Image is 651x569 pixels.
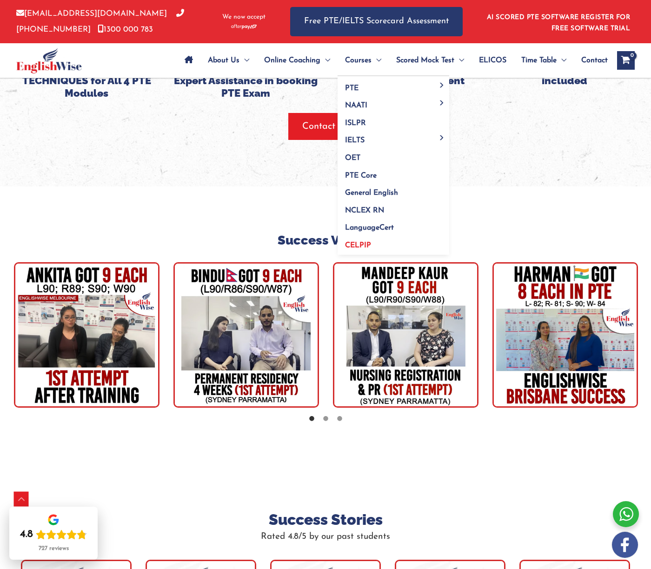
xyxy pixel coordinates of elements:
[338,94,449,112] a: NAATIMenu Toggle
[338,181,449,199] a: General English
[208,44,239,77] span: About Us
[333,262,478,408] img: null
[222,13,266,22] span: We now accept
[302,120,349,133] span: Contact Us
[338,198,449,216] a: NCLEX RN
[257,44,338,77] a: Online CoachingMenu Toggle
[345,119,366,127] span: ISLPR
[16,48,82,73] img: cropped-ew-logo
[39,545,69,552] div: 727 reviews
[514,44,574,77] a: Time TableMenu Toggle
[481,7,635,37] aside: Header Widget 1
[487,14,631,32] a: AI SCORED PTE SOFTWARE REGISTER FOR FREE SOFTWARE TRIAL
[338,44,389,77] a: CoursesMenu Toggle
[338,129,449,146] a: IELTSMenu Toggle
[345,189,398,197] span: General English
[16,10,184,33] a: [PHONE_NUMBER]
[338,216,449,234] a: LanguageCert
[345,207,384,214] span: NCLEX RN
[581,44,608,77] span: Contact
[437,135,447,140] span: Menu Toggle
[396,44,454,77] span: Scored Mock Test
[479,44,506,77] span: ELICOS
[437,83,447,88] span: Menu Toggle
[492,262,638,408] img: null
[454,44,464,77] span: Menu Toggle
[200,44,257,77] a: About UsMenu Toggle
[338,111,449,129] a: ISLPR
[264,44,320,77] span: Online Coaching
[231,24,257,29] img: Afterpay-Logo
[557,44,566,77] span: Menu Toggle
[7,233,644,248] h4: Success Videos
[14,510,637,529] h3: Success Stories
[20,528,87,541] div: Rating: 4.8 out of 5
[177,44,608,77] nav: Site Navigation: Main Menu
[345,154,360,162] span: OET
[372,44,381,77] span: Menu Toggle
[338,164,449,181] a: PTE Core
[320,44,330,77] span: Menu Toggle
[16,10,167,18] a: [EMAIL_ADDRESS][DOMAIN_NAME]
[345,137,365,144] span: IELTS
[173,262,319,408] img: null
[345,224,394,232] span: LanguageCert
[338,233,449,255] a: CELPIP
[345,44,372,77] span: Courses
[345,102,367,109] span: NAATI
[521,44,557,77] span: Time Table
[20,528,33,541] div: 4.8
[437,100,447,105] span: Menu Toggle
[288,113,363,140] button: Contact Us
[574,44,608,77] a: Contact
[14,529,637,544] p: Rated 4.8/5 by our past students
[98,26,153,33] a: 1300 000 783
[345,242,371,249] span: CELPIP
[345,85,359,92] span: PTE
[617,51,635,70] a: View Shopping Cart, empty
[472,44,514,77] a: ELICOS
[290,7,463,36] a: Free PTE/IELTS Scorecard Assessment
[338,146,449,164] a: OET
[389,44,472,77] a: Scored Mock TestMenu Toggle
[345,172,377,179] span: PTE Core
[612,532,638,558] img: white-facebook.png
[338,76,449,94] a: PTEMenu Toggle
[14,262,159,408] img: null
[239,44,249,77] span: Menu Toggle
